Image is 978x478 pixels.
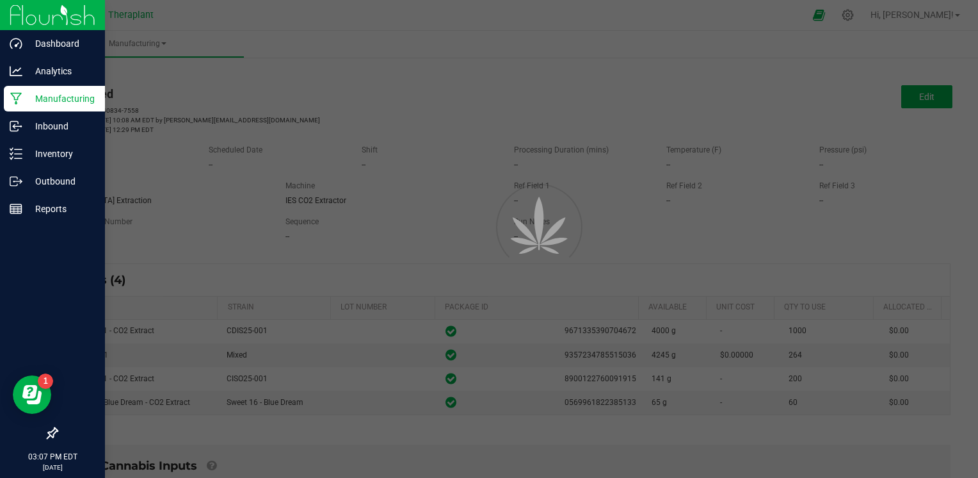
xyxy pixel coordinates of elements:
[22,146,99,161] p: Inventory
[10,92,22,105] inline-svg: Manufacturing
[22,119,99,134] p: Inbound
[6,463,99,472] p: [DATE]
[22,201,99,217] p: Reports
[22,91,99,106] p: Manufacturing
[6,451,99,463] p: 03:07 PM EDT
[22,174,99,189] p: Outbound
[10,37,22,50] inline-svg: Dashboard
[10,120,22,133] inline-svg: Inbound
[10,175,22,188] inline-svg: Outbound
[22,63,99,79] p: Analytics
[22,36,99,51] p: Dashboard
[13,375,51,414] iframe: Resource center
[38,374,53,389] iframe: Resource center unread badge
[10,202,22,215] inline-svg: Reports
[10,65,22,78] inline-svg: Analytics
[10,147,22,160] inline-svg: Inventory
